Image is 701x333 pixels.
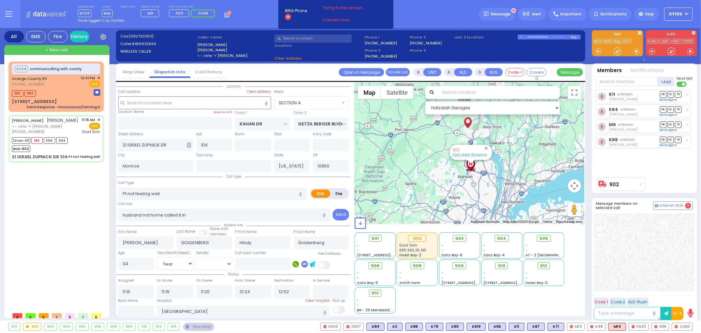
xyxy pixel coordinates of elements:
[645,11,654,17] span: Help
[196,278,212,283] label: On Scene
[97,117,100,123] span: ✕
[371,263,380,269] span: 906
[387,323,403,331] div: BLS
[483,145,489,151] button: Close
[12,145,30,152] span: BUS-902
[609,137,618,142] a: K88
[358,86,381,99] button: Show street map
[118,69,150,75] a: Map View
[12,118,44,123] a: [PERSON_NAME]
[323,325,327,328] img: red-radio-icon.svg
[247,89,271,94] label: Clear address
[187,142,191,148] span: Other building occupants
[139,323,150,330] div: 910
[600,11,627,17] span: Notifications
[176,229,195,234] label: Last Name
[675,106,682,113] span: TR
[557,68,583,76] button: Message
[27,105,100,110] div: Delta Response - Unconscious/Fainting D
[526,270,528,275] span: -
[285,8,307,14] span: BRIA Phone
[620,107,636,112] span: unknown
[618,122,634,127] span: unknown
[357,248,359,253] span: -
[660,113,677,117] a: Send again
[548,323,564,331] div: K71
[667,106,674,113] span: SO
[92,323,104,330] div: 906
[12,76,47,81] a: Orange County 911
[671,307,684,320] button: 10-4
[532,11,541,17] span: Alert
[488,323,506,331] div: K65
[311,190,330,198] label: EMS
[293,110,307,115] label: Cross 2
[274,35,352,43] input: Search a contact
[646,33,697,37] label: KJFD
[26,313,35,318] span: 0
[168,323,179,330] div: 913
[39,313,49,318] span: 0
[664,8,693,21] button: Ky100
[305,298,330,303] label: Clear hospital
[196,153,213,158] label: Township
[102,5,113,9] label: Lines
[413,263,422,269] span: 908
[409,40,442,45] label: [PHONE_NUMBER]
[627,298,648,306] button: ALS-Rush
[210,232,226,237] span: members
[609,97,638,102] span: Shlome Tyrnauer
[118,250,125,256] label: Age
[654,325,658,328] img: red-radio-icon.svg
[196,132,202,137] label: Apt
[660,91,666,97] span: DR
[120,41,195,47] label: Caller:
[455,35,518,40] label: Last 3 location
[118,89,141,94] label: Call Location
[330,190,348,198] label: Fire
[235,278,255,283] label: From Scene
[118,96,271,109] input: Search location here
[313,132,332,137] label: Entry Code
[483,248,485,253] span: -
[15,65,28,72] button: KY24
[568,179,581,192] button: Map camera controls
[123,323,135,330] div: 909
[594,39,603,44] a: M14
[346,325,350,328] img: red-radio-icon.svg
[399,248,426,253] span: K88, K84, K11, M9
[357,270,359,275] span: -
[614,39,623,44] a: bay
[623,39,632,44] a: K71
[675,137,682,143] span: TR
[322,17,374,23] a: Connect Now
[118,132,144,137] label: Street Address
[102,10,113,17] span: Bay
[590,325,594,328] img: red-radio-icon.svg
[274,132,282,137] label: Floor
[12,82,44,87] span: [PHONE_NUMBER]
[620,137,636,142] span: unknown
[441,270,443,275] span: -
[235,132,245,137] label: Room
[279,100,301,106] span: SECTION 4
[462,115,474,135] div: MOSHE YITZCHOK GOLDENBERG
[423,68,441,76] button: UNIT
[176,11,183,16] span: FD11
[235,250,266,256] label: Call back number
[609,142,638,147] span: Mordechai Ungar
[118,229,137,235] label: First Name
[78,5,94,9] label: Dispatcher
[455,235,464,242] span: 903
[441,275,443,280] span: -
[148,11,153,16] span: M9
[320,323,341,331] div: FD20
[632,325,635,328] img: red-radio-icon.svg
[509,323,525,331] div: BLS
[372,290,379,296] span: 913
[157,278,172,283] label: En Route
[667,137,674,143] span: SO
[399,253,421,258] span: Forest Bay-2
[483,280,546,285] span: [STREET_ADDRESS][PERSON_NAME]
[12,90,23,97] span: M13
